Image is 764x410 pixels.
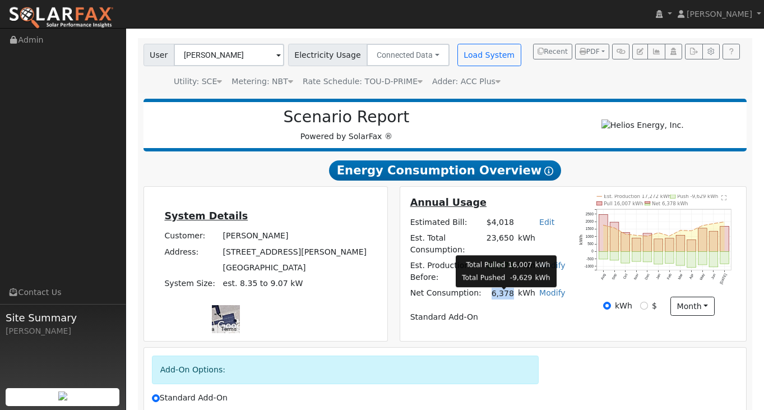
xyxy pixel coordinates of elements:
text: Push -9,629 kWh [678,194,719,199]
text: kWh [579,234,584,245]
rect: onclick="" [665,238,674,252]
td: 16,007 [507,259,533,270]
h2: Scenario Report [155,108,538,127]
text: Mar [677,273,683,280]
td: [GEOGRAPHIC_DATA] [221,260,369,275]
text:  [722,195,727,200]
rect: onclick="" [665,251,674,263]
rect: onclick="" [643,251,652,262]
text: Aug [600,273,606,280]
img: Helios Energy, Inc. [601,119,684,131]
button: Recent [533,44,572,59]
rect: onclick="" [698,228,707,252]
text: Dec [644,273,650,280]
a: Terms (opens in new tab) [221,326,237,332]
a: Open this area in Google Maps (opens a new window) [215,319,252,333]
button: Connected Data [367,44,450,66]
circle: onclick="" [647,236,649,237]
button: Generate Report Link [612,44,629,59]
span: PDF [580,48,600,56]
span: Alias: None [303,77,423,86]
text: Sep [611,273,618,280]
td: Estimated Bill: [408,214,484,230]
div: [PERSON_NAME] [6,325,120,337]
td: Total Pulled [461,259,506,270]
rect: onclick="" [676,235,685,251]
input: Select a User [174,44,284,66]
td: System Size: [163,275,221,291]
button: month [670,297,715,316]
button: Load System [457,44,521,66]
td: 23,650 [484,230,516,257]
rect: onclick="" [654,239,663,251]
u: System Details [164,210,248,222]
rect: onclick="" [632,251,641,261]
label: Standard Add-On [152,392,228,404]
span: est. 8.35 to 9.07 kW [223,279,303,288]
text: -1000 [585,264,594,268]
circle: onclick="" [724,221,726,223]
text: Oct [622,273,628,279]
div: Add-On Options: [152,356,539,384]
text: -500 [587,257,594,261]
circle: onclick="" [614,227,615,229]
text: Jun [710,273,716,280]
rect: onclick="" [632,238,641,251]
rect: onclick="" [643,233,652,251]
input: Standard Add-On [152,394,160,402]
text: [DATE] [719,273,728,285]
text: Nov [633,273,639,280]
text: 1500 [586,227,594,231]
div: Powered by SolarFax ® [149,108,544,142]
text: Net 6,378 kWh [652,201,688,206]
text: 0 [592,249,594,253]
i: Show Help [544,167,553,176]
circle: onclick="" [680,229,682,231]
circle: onclick="" [669,235,670,237]
span: [PERSON_NAME] [687,10,752,19]
rect: onclick="" [599,215,608,252]
circle: onclick="" [603,224,604,226]
td: Net Consumption: [408,285,484,302]
rect: onclick="" [709,251,718,267]
rect: onclick="" [720,251,729,264]
text: Pull 16,007 kWh [604,201,643,206]
td: [STREET_ADDRESS][PERSON_NAME] [221,244,369,260]
span: Electricity Usage [288,44,367,66]
text: Apr [688,273,694,280]
text: 2500 [586,212,594,216]
span: Energy Consumption Overview [329,160,561,181]
circle: onclick="" [625,233,627,235]
button: Export Interval Data [685,44,702,59]
circle: onclick="" [691,230,693,232]
td: kWh [534,259,550,270]
text: Jan [655,273,661,280]
div: Metering: NBT [231,76,293,87]
a: Help Link [723,44,740,59]
button: Multi-Series Graph [647,44,665,59]
td: kWh [534,273,550,284]
div: Adder: ACC Plus [432,76,501,87]
div: Utility: SCE [174,76,222,87]
circle: onclick="" [702,225,703,227]
rect: onclick="" [687,251,696,268]
rect: onclick="" [709,231,718,251]
td: $4,018 [484,214,516,230]
text: 1000 [586,234,594,238]
span: User [143,44,174,66]
text: Feb [666,273,672,280]
input: $ [640,302,648,310]
text: Est. Production 17,272 kWh [604,194,671,199]
td: Customer: [163,228,221,244]
td: Est. Production Before: [408,258,484,285]
rect: onclick="" [654,251,663,264]
label: $ [652,300,657,312]
td: kWh [516,230,567,257]
td: [PERSON_NAME] [221,228,369,244]
rect: onclick="" [621,233,630,252]
button: Settings [702,44,720,59]
span: Site Summary [6,310,120,325]
rect: onclick="" [621,251,630,263]
img: SolarFax [8,6,114,30]
td: System Size [221,275,369,291]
